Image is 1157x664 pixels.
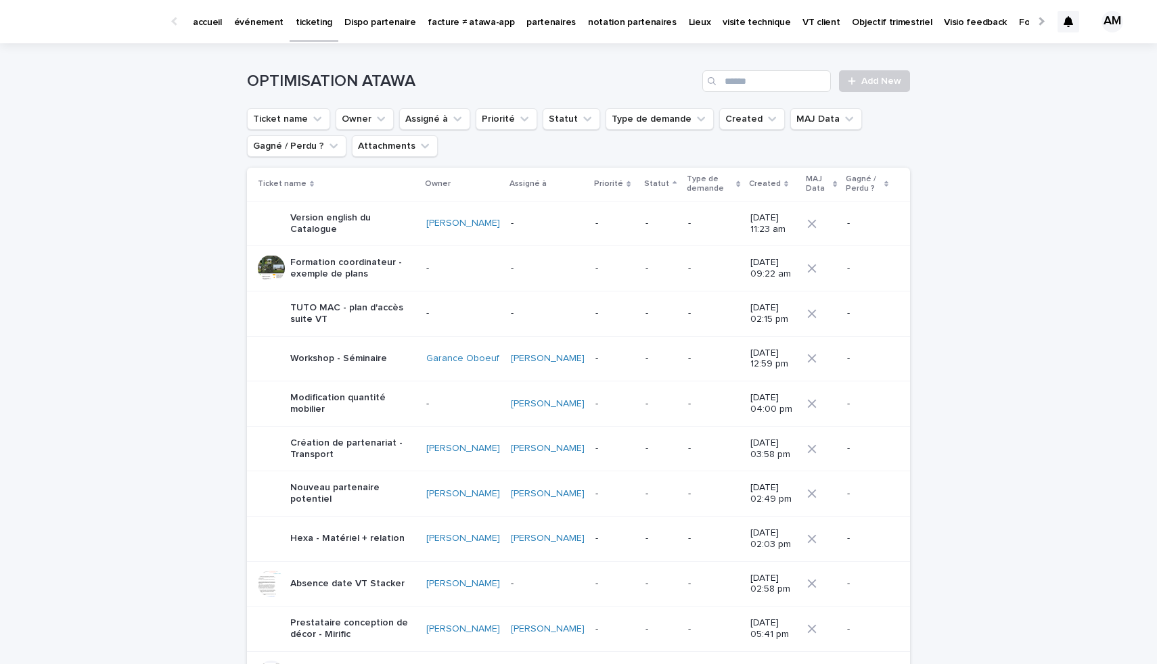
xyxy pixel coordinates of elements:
[290,533,405,544] p: Hexa - Matériel + relation
[426,443,500,454] a: [PERSON_NAME]
[247,291,910,336] tr: TUTO MAC - plan d'accès suite VT-----[DATE] 02:15 pm-
[839,70,910,92] a: Add New
[595,578,635,590] p: -
[290,617,415,640] p: Prestataire conception de décor - Mirific
[750,527,797,550] p: [DATE] 02:03 pm
[749,176,781,191] p: Created
[511,488,585,500] a: [PERSON_NAME]
[688,218,740,229] p: -
[688,263,740,275] p: -
[847,443,888,454] p: -
[847,218,888,229] p: -
[688,488,740,500] p: -
[290,578,405,590] p: Absence date VT Stacker
[595,533,635,544] p: -
[247,72,697,91] h1: OPTIMISATION ATAWA
[645,308,677,319] p: -
[688,443,740,454] p: -
[247,426,910,471] tr: Création de partenariat - Transport[PERSON_NAME] [PERSON_NAME] ---[DATE] 03:58 pm-
[247,471,910,517] tr: Nouveau partenaire potentiel[PERSON_NAME] [PERSON_NAME] ---[DATE] 02:49 pm-
[719,108,785,130] button: Created
[645,398,677,410] p: -
[399,108,470,130] button: Assigné à
[247,607,910,652] tr: Prestataire conception de décor - Mirific[PERSON_NAME] [PERSON_NAME] ---[DATE] 05:41 pm-
[290,437,415,460] p: Création de partenariat - Transport
[847,353,888,364] p: -
[644,176,669,191] p: Statut
[750,348,797,371] p: [DATE] 12:59 pm
[595,488,635,500] p: -
[688,623,740,635] p: -
[847,533,888,544] p: -
[790,108,862,130] button: MAJ Data
[688,578,740,590] p: -
[511,443,585,454] a: [PERSON_NAME]
[750,617,797,640] p: [DATE] 05:41 pm
[511,308,585,319] p: -
[595,623,635,635] p: -
[594,176,623,191] p: Priorité
[750,257,797,280] p: [DATE] 09:22 am
[247,381,910,427] tr: Modification quantité mobilier-[PERSON_NAME] ---[DATE] 04:00 pm-
[645,218,677,229] p: -
[750,437,797,460] p: [DATE] 03:58 pm
[511,218,585,229] p: -
[595,308,635,319] p: -
[645,578,677,590] p: -
[426,308,500,319] p: -
[426,263,500,275] p: -
[595,353,635,364] p: -
[258,176,307,191] p: Ticket name
[543,108,600,130] button: Statut
[645,263,677,275] p: -
[645,353,677,364] p: -
[606,108,714,130] button: Type de demande
[352,135,438,157] button: Attachments
[861,76,901,86] span: Add New
[247,108,330,130] button: Ticket name
[750,482,797,505] p: [DATE] 02:49 pm
[847,263,888,275] p: -
[702,70,831,92] input: Search
[247,516,910,561] tr: Hexa - Matériel + relation[PERSON_NAME] [PERSON_NAME] ---[DATE] 02:03 pm-
[847,488,888,500] p: -
[426,578,500,590] a: [PERSON_NAME]
[847,308,888,319] p: -
[645,488,677,500] p: -
[426,623,500,635] a: [PERSON_NAME]
[1102,11,1123,32] div: AM
[688,308,740,319] p: -
[247,561,910,607] tr: Absence date VT Stacker[PERSON_NAME] ----[DATE] 02:58 pm-
[750,392,797,415] p: [DATE] 04:00 pm
[846,172,881,197] p: Gagné / Perdu ?
[425,176,451,191] p: Owner
[595,218,635,229] p: -
[806,172,830,197] p: MAJ Data
[426,353,499,364] a: Garance Oboeuf
[750,212,797,235] p: [DATE] 11:23 am
[847,578,888,590] p: -
[290,302,415,325] p: TUTO MAC - plan d'accès suite VT
[688,398,740,410] p: -
[511,623,585,635] a: [PERSON_NAME]
[509,176,547,191] p: Assigné à
[247,246,910,291] tr: Formation coordinateur - exemple de plans-----[DATE] 09:22 am-
[847,398,888,410] p: -
[750,302,797,325] p: [DATE] 02:15 pm
[595,443,635,454] p: -
[290,212,415,235] p: Version english du Catalogue
[290,482,415,505] p: Nouveau partenaire potentiel
[688,533,740,544] p: -
[645,623,677,635] p: -
[426,488,500,500] a: [PERSON_NAME]
[511,578,585,590] p: -
[847,623,888,635] p: -
[511,263,585,275] p: -
[750,573,797,596] p: [DATE] 02:58 pm
[688,353,740,364] p: -
[290,392,415,415] p: Modification quantité mobilier
[247,135,346,157] button: Gagné / Perdu ?
[27,8,158,35] img: Ls34BcGeRexTGTNfXpUC
[426,398,500,410] p: -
